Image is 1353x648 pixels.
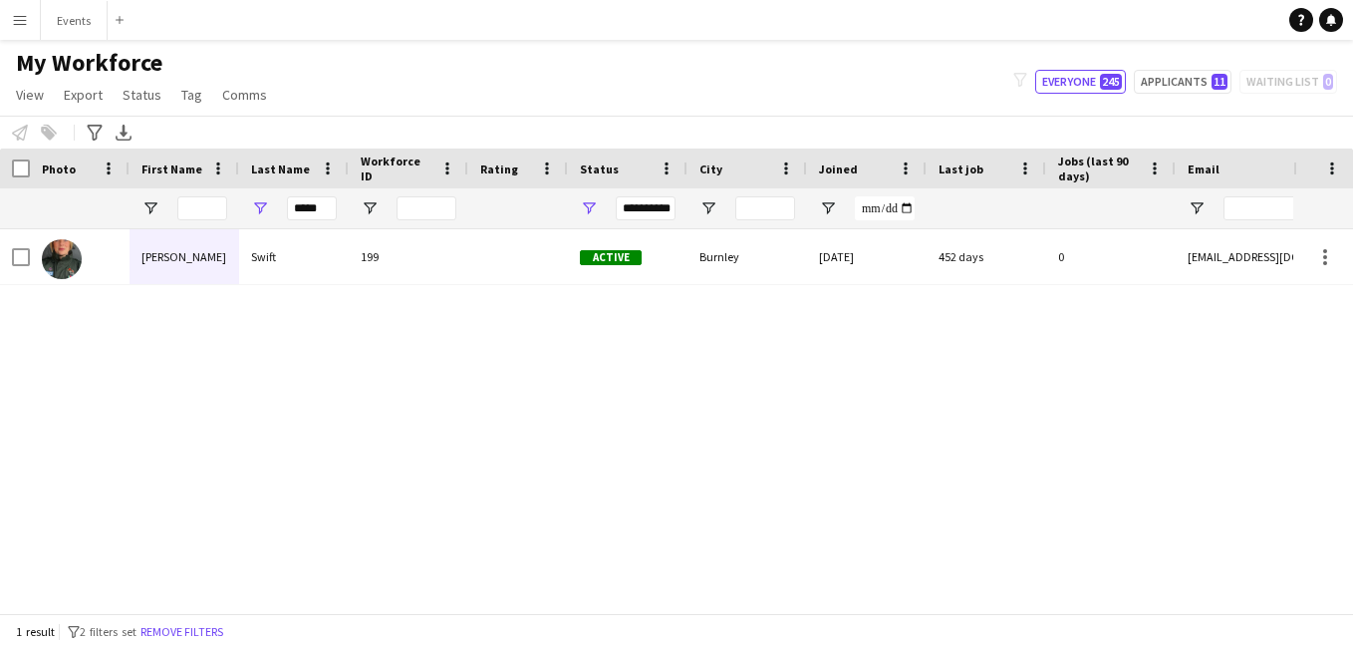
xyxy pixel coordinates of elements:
[349,229,468,284] div: 199
[735,196,795,220] input: City Filter Input
[927,229,1046,284] div: 452 days
[41,1,108,40] button: Events
[699,199,717,217] button: Open Filter Menu
[251,199,269,217] button: Open Filter Menu
[173,82,210,108] a: Tag
[807,229,927,284] div: [DATE]
[177,196,227,220] input: First Name Filter Input
[214,82,275,108] a: Comms
[939,162,983,176] span: Last job
[480,162,518,176] span: Rating
[115,82,169,108] a: Status
[181,86,202,104] span: Tag
[251,162,310,176] span: Last Name
[580,199,598,217] button: Open Filter Menu
[222,86,267,104] span: Comms
[42,239,82,279] img: Joanne Swift
[1058,154,1140,183] span: Jobs (last 90 days)
[130,229,239,284] div: [PERSON_NAME]
[141,162,202,176] span: First Name
[580,250,642,265] span: Active
[855,196,915,220] input: Joined Filter Input
[83,121,107,145] app-action-btn: Advanced filters
[699,162,722,176] span: City
[112,121,135,145] app-action-btn: Export XLSX
[56,82,111,108] a: Export
[80,624,136,639] span: 2 filters set
[123,86,161,104] span: Status
[819,162,858,176] span: Joined
[1188,199,1206,217] button: Open Filter Menu
[64,86,103,104] span: Export
[819,199,837,217] button: Open Filter Menu
[687,229,807,284] div: Burnley
[361,199,379,217] button: Open Filter Menu
[42,162,76,176] span: Photo
[16,86,44,104] span: View
[1100,74,1122,90] span: 245
[239,229,349,284] div: Swift
[1046,229,1176,284] div: 0
[136,621,227,643] button: Remove filters
[1188,162,1219,176] span: Email
[580,162,619,176] span: Status
[141,199,159,217] button: Open Filter Menu
[361,154,432,183] span: Workforce ID
[397,196,456,220] input: Workforce ID Filter Input
[287,196,337,220] input: Last Name Filter Input
[1035,70,1126,94] button: Everyone245
[8,82,52,108] a: View
[1212,74,1227,90] span: 11
[16,48,162,78] span: My Workforce
[1134,70,1231,94] button: Applicants11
